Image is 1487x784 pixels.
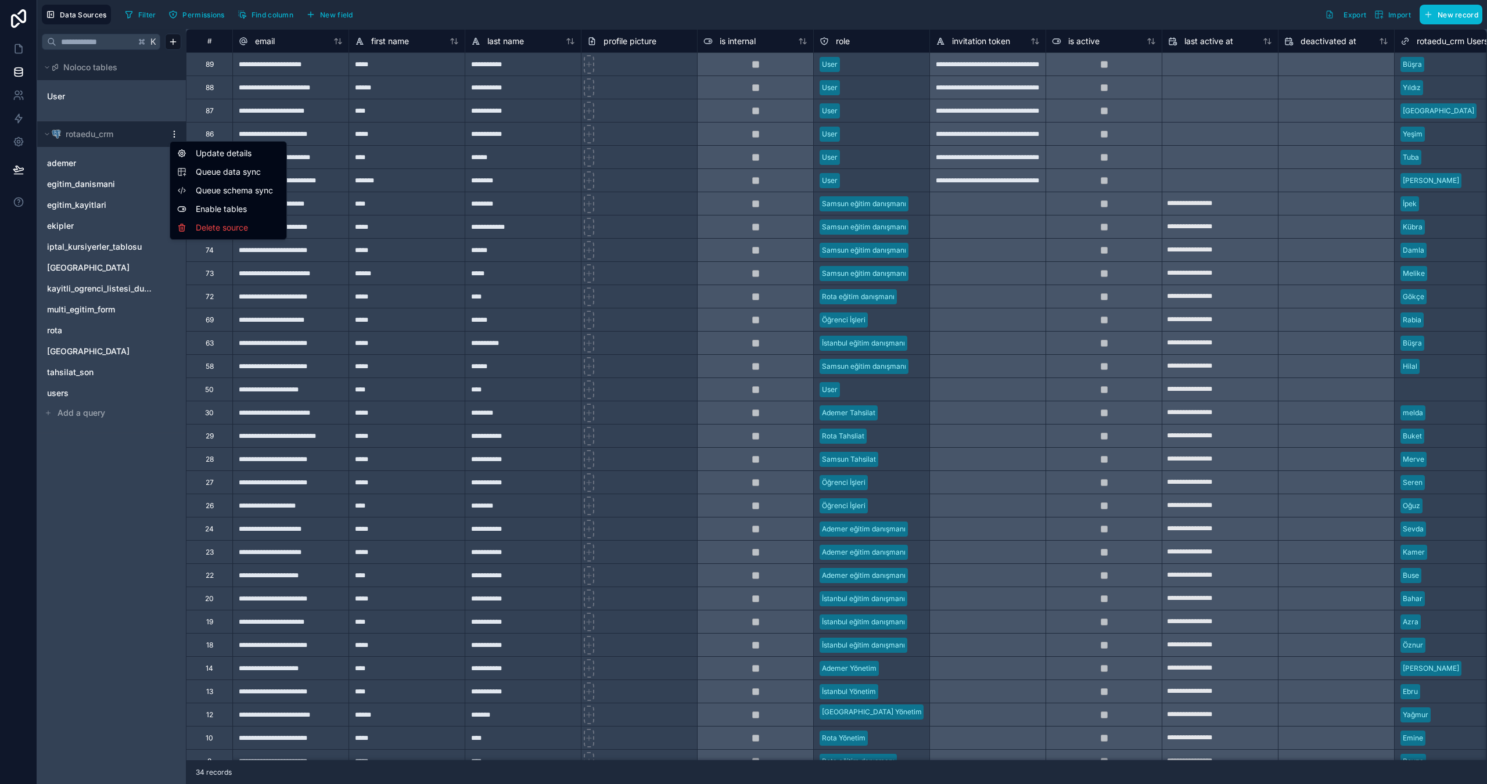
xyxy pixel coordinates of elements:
[196,166,279,178] span: Queue data sync
[177,166,279,178] button: Queue data sync
[173,200,284,218] div: Enable tables
[173,144,284,163] div: Update details
[177,185,279,196] button: Queue schema sync
[173,218,284,237] div: Delete source
[196,185,279,196] span: Queue schema sync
